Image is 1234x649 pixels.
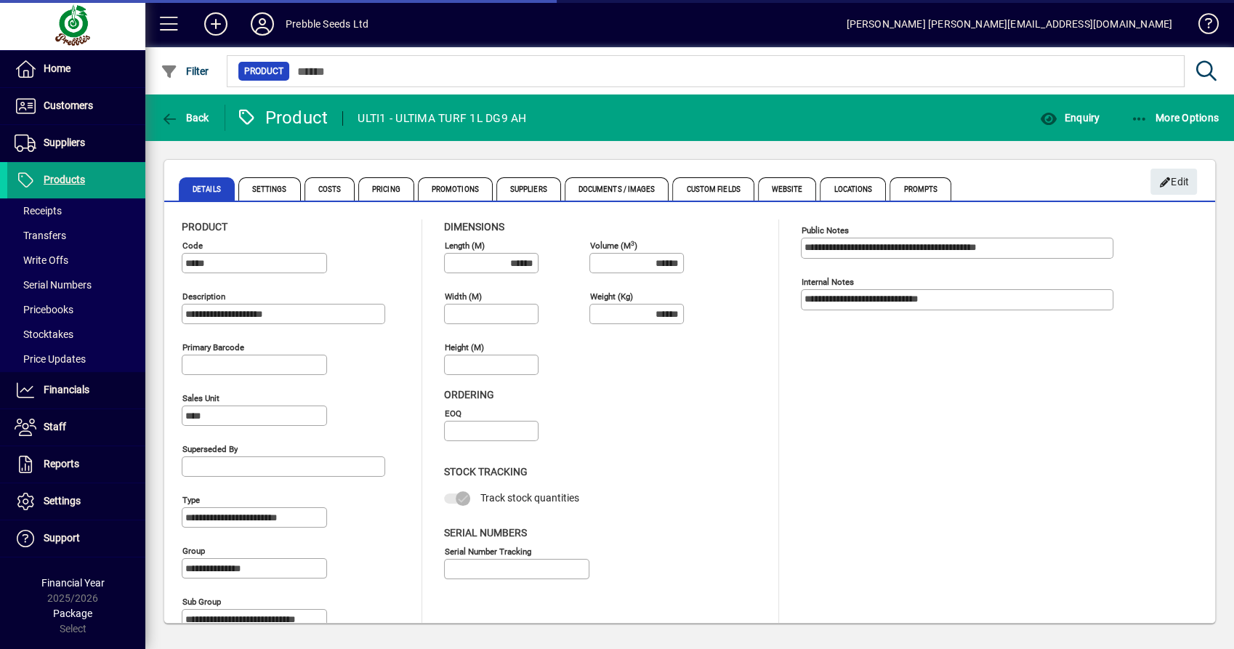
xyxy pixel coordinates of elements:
span: Costs [305,177,355,201]
a: Stocktakes [7,322,145,347]
mat-label: Primary barcode [182,342,244,352]
div: Product [236,106,328,129]
span: Product [182,221,227,233]
a: Transfers [7,223,145,248]
span: Settings [238,177,301,201]
span: More Options [1131,112,1219,124]
span: Settings [44,495,81,507]
a: Pricebooks [7,297,145,322]
a: Reports [7,446,145,483]
mat-label: Weight (Kg) [590,291,633,302]
span: Track stock quantities [480,492,579,504]
span: Financial Year [41,577,105,589]
button: Enquiry [1036,105,1103,131]
button: More Options [1127,105,1223,131]
mat-label: Code [182,241,203,251]
span: Stock Tracking [444,466,528,477]
mat-label: Superseded by [182,444,238,454]
div: [PERSON_NAME] [PERSON_NAME][EMAIL_ADDRESS][DOMAIN_NAME] [846,12,1172,36]
mat-label: Description [182,291,225,302]
span: Prompts [890,177,951,201]
mat-label: Sub group [182,597,221,607]
span: Suppliers [496,177,561,201]
app-page-header-button: Back [145,105,225,131]
a: Support [7,520,145,557]
span: Locations [820,177,886,201]
span: Website [758,177,817,201]
a: Write Offs [7,248,145,273]
mat-label: Group [182,546,205,556]
mat-label: Volume (m ) [590,241,637,251]
mat-label: Length (m) [445,241,485,251]
span: Documents / Images [565,177,669,201]
span: Pricing [358,177,414,201]
a: Customers [7,88,145,124]
span: Product [244,64,283,78]
button: Back [157,105,213,131]
div: ULTI1 - ULTIMA TURF 1L DG9 AH [358,107,526,130]
span: Details [179,177,235,201]
mat-label: Sales unit [182,393,219,403]
div: Prebble Seeds Ltd [286,12,368,36]
span: Home [44,63,70,74]
mat-label: Internal Notes [802,277,854,287]
span: Back [161,112,209,124]
span: Filter [161,65,209,77]
span: Pricebooks [15,304,73,315]
span: Package [53,608,92,619]
a: Settings [7,483,145,520]
span: Products [44,174,85,185]
span: Receipts [15,205,62,217]
a: Serial Numbers [7,273,145,297]
span: Reports [44,458,79,469]
span: Stocktakes [15,328,73,340]
button: Edit [1150,169,1197,195]
span: Serial Numbers [15,279,92,291]
mat-label: Type [182,495,200,505]
sup: 3 [631,239,634,246]
a: Knowledge Base [1187,3,1216,50]
span: Suppliers [44,137,85,148]
span: Customers [44,100,93,111]
mat-label: EOQ [445,408,461,419]
button: Add [193,11,239,37]
mat-label: Height (m) [445,342,484,352]
span: Price Updates [15,353,86,365]
a: Financials [7,372,145,408]
span: Dimensions [444,221,504,233]
span: Edit [1158,170,1190,194]
a: Staff [7,409,145,446]
mat-label: Width (m) [445,291,482,302]
span: Transfers [15,230,66,241]
button: Filter [157,58,213,84]
span: Write Offs [15,254,68,266]
span: Support [44,532,80,544]
mat-label: Public Notes [802,225,849,235]
span: Serial Numbers [444,527,527,539]
span: Promotions [418,177,493,201]
a: Price Updates [7,347,145,371]
span: Staff [44,421,66,432]
span: Financials [44,384,89,395]
a: Receipts [7,198,145,223]
mat-label: Serial Number tracking [445,546,531,556]
a: Home [7,51,145,87]
span: Enquiry [1039,112,1100,124]
a: Suppliers [7,125,145,161]
button: Profile [239,11,286,37]
span: Ordering [444,389,494,400]
span: Custom Fields [672,177,754,201]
